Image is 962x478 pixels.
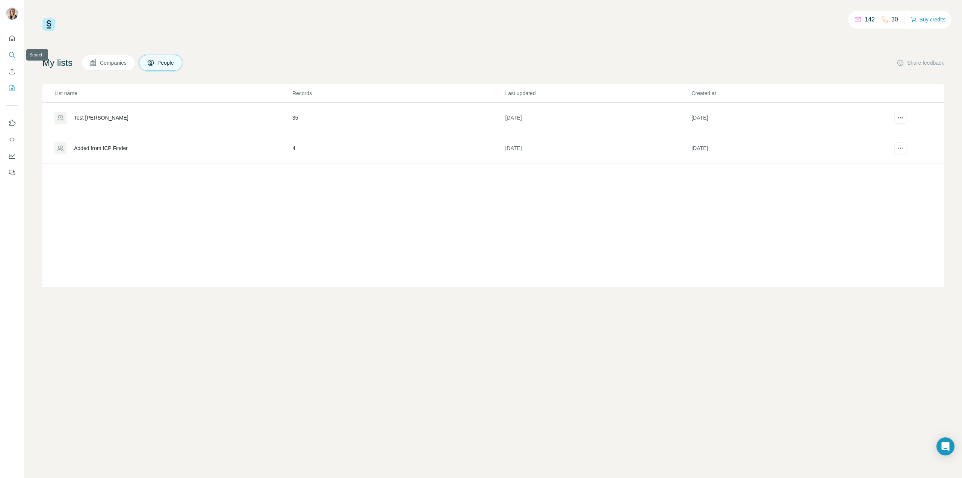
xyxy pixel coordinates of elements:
img: Surfe Logo [42,18,55,31]
button: My lists [6,81,18,95]
td: [DATE] [691,103,877,133]
p: Records [292,90,505,97]
button: Dashboard [6,149,18,163]
button: Share feedback [897,59,944,67]
button: Use Surfe API [6,133,18,146]
p: Last updated [505,90,691,97]
td: 35 [292,103,505,133]
button: Use Surfe on LinkedIn [6,116,18,130]
button: Search [6,48,18,62]
div: Open Intercom Messenger [936,437,954,455]
div: Added from ICP Finder [74,144,128,152]
td: [DATE] [505,133,691,164]
button: Buy credits [911,14,945,25]
button: Enrich CSV [6,65,18,78]
p: 30 [891,15,898,24]
button: actions [894,112,906,124]
img: Avatar [6,8,18,20]
button: actions [894,142,906,154]
div: Test [PERSON_NAME] [74,114,129,121]
button: Quick start [6,32,18,45]
span: People [157,59,175,67]
p: List name [54,90,292,97]
td: [DATE] [505,103,691,133]
button: Feedback [6,166,18,179]
p: Created at [691,90,877,97]
h4: My lists [42,57,73,69]
p: 142 [865,15,875,24]
td: [DATE] [691,133,877,164]
td: 4 [292,133,505,164]
span: Companies [100,59,127,67]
